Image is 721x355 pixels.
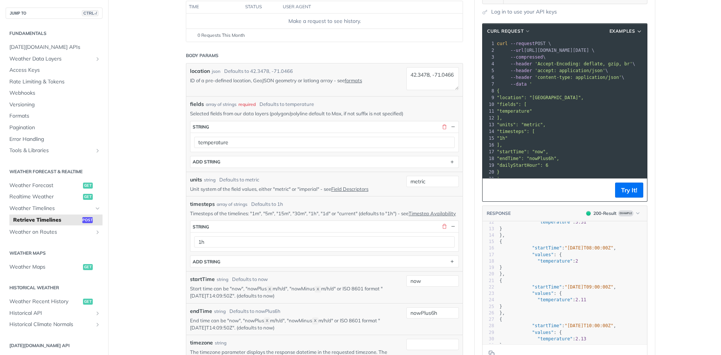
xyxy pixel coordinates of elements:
[497,109,532,114] span: "temperature"
[82,217,93,223] span: post
[215,340,226,346] div: string
[575,219,586,225] span: 3.31
[483,245,494,251] div: 16
[510,61,532,66] span: --header
[607,27,645,35] button: Examples
[190,100,204,108] span: fields
[499,252,562,257] span: : {
[6,53,103,65] a: Weather Data LayersShow subpages for Weather Data Layers
[483,264,494,271] div: 19
[83,183,93,189] span: get
[9,182,81,189] span: Weather Forecast
[9,89,101,97] span: Webhooks
[483,81,495,88] div: 7
[6,65,103,76] a: Access Keys
[510,82,526,87] span: --data
[483,239,494,245] div: 15
[6,76,103,88] a: Rate Limiting & Tokens
[484,27,533,35] button: cURL Request
[497,68,608,73] span: \
[537,336,573,341] span: "temperature"
[229,308,281,315] div: Defaults to nowPlus6h
[6,250,103,257] h2: Weather Maps
[483,342,494,349] div: 31
[6,191,103,202] a: Realtime Weatherget
[259,101,314,108] div: Defaults to temperature
[232,276,268,283] div: Defaults to now
[83,299,93,305] span: get
[497,163,548,168] span: "dailyStartHour": 6
[212,68,220,75] div: json
[190,156,459,168] button: ADD string
[95,322,101,328] button: Show subpages for Historical Climate Normals
[532,291,554,296] span: "values"
[190,67,210,75] label: location
[497,149,548,154] span: "startTime": "now",
[499,284,616,290] span: : ,
[497,75,624,80] span: \
[535,68,605,73] span: 'accept: application/json'
[483,232,494,239] div: 14
[190,200,215,208] span: timesteps
[499,278,502,283] span: {
[499,317,502,322] span: {
[483,297,494,303] div: 24
[564,245,613,251] span: "[DATE]T08:00:00Z"
[575,336,586,341] span: 2.13
[483,54,495,60] div: 3
[190,176,202,184] label: units
[243,1,280,13] th: status
[83,264,93,270] span: get
[483,226,494,232] div: 13
[483,316,494,323] div: 27
[193,124,209,130] div: string
[593,210,617,217] div: 200 - Result
[6,8,103,19] button: JUMP TOCTRL-/
[582,210,643,217] button: 200200-ResultExample
[510,41,535,46] span: --request
[499,233,505,238] span: },
[6,319,103,330] a: Historical Climate NormalsShow subpages for Historical Climate Normals
[193,159,220,165] div: ADD string
[483,47,495,54] div: 2
[483,121,495,128] div: 13
[529,82,532,87] span: '
[537,297,573,302] span: "temperature"
[9,101,101,109] span: Versioning
[314,319,317,324] span: X
[499,297,586,302] span: :
[95,229,101,235] button: Show subpages for Weather on Routes
[190,256,459,267] button: ADD string
[6,42,103,53] a: [DATE][DOMAIN_NAME] APIs
[499,258,578,264] span: :
[9,321,93,328] span: Historical Climate Normals
[9,44,101,51] span: [DATE][DOMAIN_NAME] APIs
[217,201,247,208] div: array of strings
[449,223,456,230] button: Hide
[345,77,362,83] a: formats
[497,48,594,53] span: [URL][DOMAIN_NAME][DATE] \
[483,115,495,121] div: 12
[483,67,495,74] div: 5
[537,258,573,264] span: "temperature"
[190,307,212,315] label: endTime
[499,304,502,309] span: }
[483,108,495,115] div: 11
[483,278,494,284] div: 21
[190,186,395,192] p: Unit system of the field values, either "metric" or "imperial" - see
[238,101,256,108] div: required
[499,343,502,348] span: }
[483,162,495,169] div: 19
[532,323,562,328] span: "startTime"
[9,310,93,317] span: Historical API
[499,226,502,231] span: }
[6,110,103,122] a: Formats
[510,68,532,73] span: --header
[497,102,526,107] span: "fields": [
[497,142,502,148] span: ],
[214,308,226,315] div: string
[189,17,460,25] div: Make a request to see history.
[532,284,562,290] span: "startTime"
[190,121,459,133] button: string
[9,55,93,63] span: Weather Data Layers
